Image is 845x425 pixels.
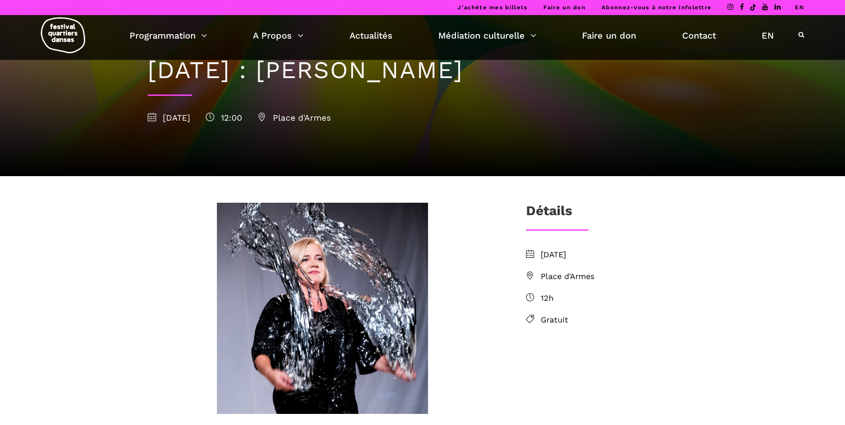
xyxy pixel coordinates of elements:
a: EN [795,4,804,11]
span: [DATE] [541,248,698,261]
a: A Propos [253,28,303,43]
span: [DATE] [148,113,190,123]
a: Abonnez-vous à notre infolettre [601,4,711,11]
a: Programmation [130,28,207,43]
span: 12h [541,292,698,305]
span: Gratuit [541,314,698,327]
a: EN [762,28,774,43]
span: Place d'Armes [541,270,698,283]
a: Faire un don [543,4,586,11]
a: Faire un don [582,28,636,43]
a: J’achète mes billets [457,4,527,11]
a: Actualités [350,28,393,43]
span: Place d'Armes [258,113,331,123]
h1: [DATE] : [PERSON_NAME] [148,56,698,85]
img: logo-fqd-med [41,17,85,53]
a: Médiation culturelle [438,28,536,43]
span: 12:00 [206,113,242,123]
a: Contact [682,28,716,43]
h3: Détails [526,203,572,225]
